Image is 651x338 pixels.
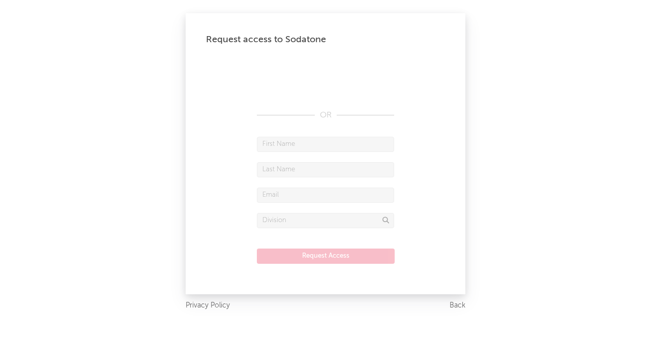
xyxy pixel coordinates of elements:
input: First Name [257,137,394,152]
input: Email [257,188,394,203]
input: Division [257,213,394,228]
div: OR [257,109,394,121]
a: Back [450,299,465,312]
input: Last Name [257,162,394,177]
a: Privacy Policy [186,299,230,312]
button: Request Access [257,249,395,264]
div: Request access to Sodatone [206,34,445,46]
